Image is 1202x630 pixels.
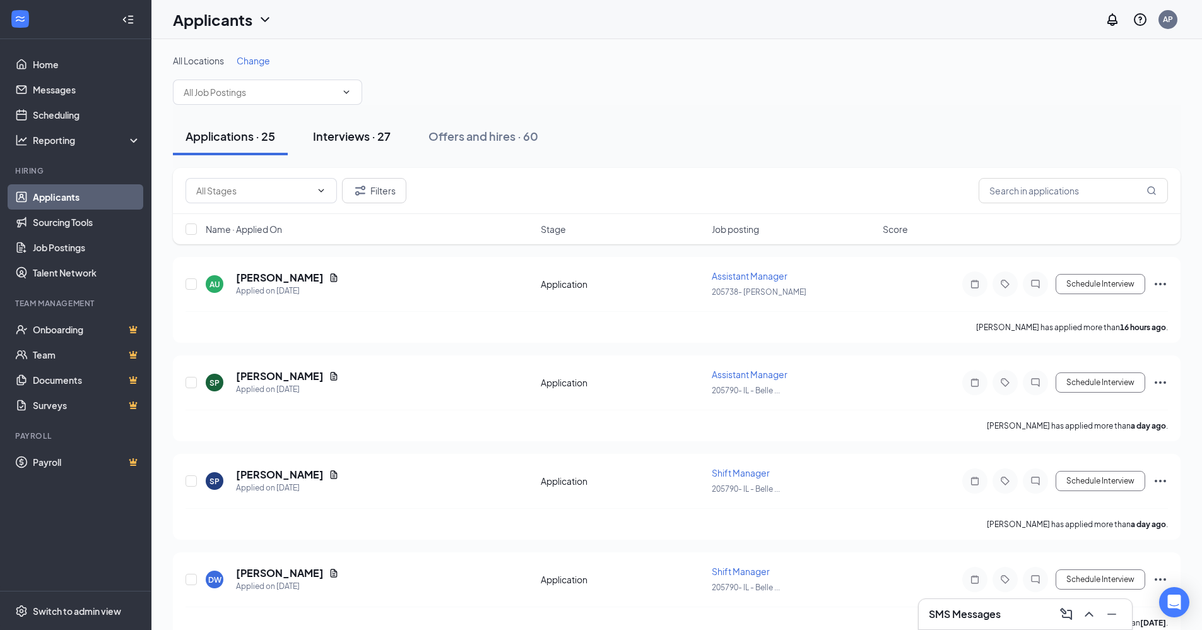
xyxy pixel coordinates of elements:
[184,85,336,99] input: All Job Postings
[209,377,220,388] div: SP
[541,573,704,586] div: Application
[33,77,141,102] a: Messages
[33,605,121,617] div: Switch to admin view
[236,580,339,593] div: Applied on [DATE]
[329,470,339,480] svg: Document
[196,184,311,198] input: All Stages
[209,279,220,290] div: AU
[712,484,780,494] span: 205790- IL - Belle ...
[998,574,1013,585] svg: Tag
[712,566,770,577] span: Shift Manager
[541,278,704,290] div: Application
[236,566,324,580] h5: [PERSON_NAME]
[186,128,275,144] div: Applications · 25
[236,285,339,297] div: Applied on [DATE]
[712,386,780,395] span: 205790- IL - Belle ...
[173,9,252,30] h1: Applicants
[236,468,324,482] h5: [PERSON_NAME]
[15,134,28,146] svg: Analysis
[929,607,1001,621] h3: SMS Messages
[1153,276,1168,292] svg: Ellipses
[1153,375,1168,390] svg: Ellipses
[1153,572,1168,587] svg: Ellipses
[987,420,1168,431] p: [PERSON_NAME] has applied more than .
[967,476,982,486] svg: Note
[541,376,704,389] div: Application
[1153,473,1168,489] svg: Ellipses
[33,52,141,77] a: Home
[173,55,224,66] span: All Locations
[541,223,566,235] span: Stage
[1159,587,1189,617] div: Open Intercom Messenger
[1079,604,1099,624] button: ChevronUp
[15,165,138,176] div: Hiring
[1163,14,1173,25] div: AP
[209,476,220,487] div: SP
[979,178,1168,203] input: Search in applications
[257,12,273,27] svg: ChevronDown
[15,431,138,441] div: Payroll
[329,371,339,381] svg: Document
[998,279,1013,289] svg: Tag
[341,87,351,97] svg: ChevronDown
[33,317,141,342] a: OnboardingCrown
[967,377,982,388] svg: Note
[1133,12,1148,27] svg: QuestionInfo
[1104,607,1119,622] svg: Minimize
[206,223,282,235] span: Name · Applied On
[1056,471,1145,491] button: Schedule Interview
[353,183,368,198] svg: Filter
[33,210,141,235] a: Sourcing Tools
[329,273,339,283] svg: Document
[342,178,406,203] button: Filter Filters
[236,271,324,285] h5: [PERSON_NAME]
[316,186,326,196] svg: ChevronDown
[1056,604,1076,624] button: ComposeMessage
[1056,372,1145,393] button: Schedule Interview
[1102,604,1122,624] button: Minimize
[122,13,134,26] svg: Collapse
[712,223,759,235] span: Job posting
[33,449,141,475] a: PayrollCrown
[967,279,982,289] svg: Note
[712,270,787,282] span: Assistant Manager
[1081,607,1097,622] svg: ChevronUp
[1146,186,1157,196] svg: MagnifyingGlass
[1028,279,1043,289] svg: ChatInactive
[998,476,1013,486] svg: Tag
[967,574,982,585] svg: Note
[236,482,339,494] div: Applied on [DATE]
[33,235,141,260] a: Job Postings
[208,574,221,585] div: DW
[1059,607,1074,622] svg: ComposeMessage
[15,298,138,309] div: Team Management
[33,134,141,146] div: Reporting
[14,13,27,25] svg: WorkstreamLogo
[313,128,391,144] div: Interviews · 27
[1140,618,1166,627] b: [DATE]
[1028,476,1043,486] svg: ChatInactive
[1131,421,1166,431] b: a day ago
[329,568,339,578] svg: Document
[15,605,28,617] svg: Settings
[236,369,324,383] h5: [PERSON_NAME]
[883,223,908,235] span: Score
[976,322,1168,333] p: [PERSON_NAME] has applied more than .
[33,260,141,285] a: Talent Network
[236,383,339,396] div: Applied on [DATE]
[237,55,270,66] span: Change
[1120,323,1166,332] b: 16 hours ago
[1028,377,1043,388] svg: ChatInactive
[428,128,538,144] div: Offers and hires · 60
[33,342,141,367] a: TeamCrown
[712,287,806,297] span: 205738- [PERSON_NAME]
[1131,520,1166,529] b: a day ago
[541,475,704,487] div: Application
[33,393,141,418] a: SurveysCrown
[33,367,141,393] a: DocumentsCrown
[987,519,1168,530] p: [PERSON_NAME] has applied more than .
[712,369,787,380] span: Assistant Manager
[998,377,1013,388] svg: Tag
[1028,574,1043,585] svg: ChatInactive
[712,583,780,592] span: 205790- IL - Belle ...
